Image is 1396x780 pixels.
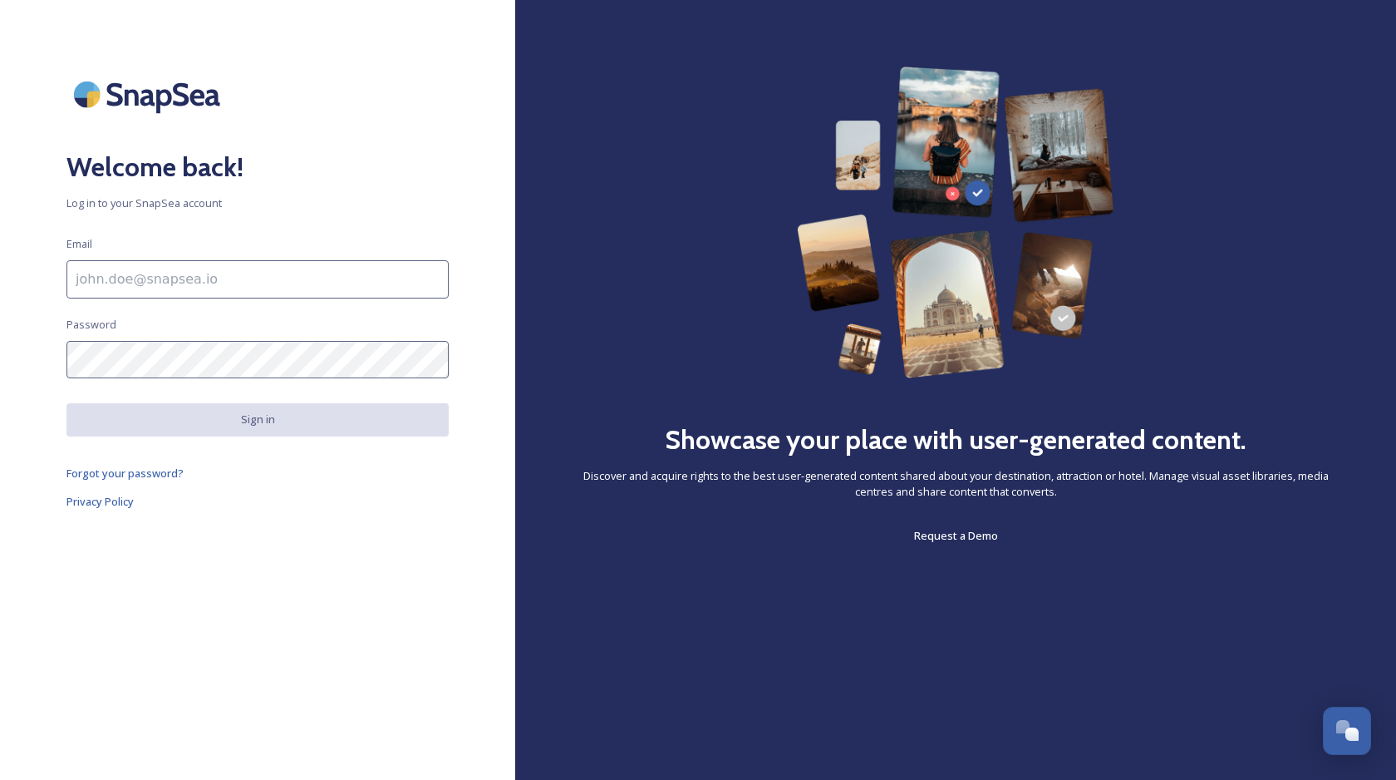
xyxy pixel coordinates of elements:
[914,528,998,543] span: Request a Demo
[1323,707,1371,755] button: Open Chat
[66,463,449,483] a: Forgot your password?
[66,494,134,509] span: Privacy Policy
[66,260,449,299] input: john.doe@snapsea.io
[66,195,449,211] span: Log in to your SnapSea account
[66,67,233,122] img: SnapSea Logo
[914,526,998,546] a: Request a Demo
[582,468,1330,500] span: Discover and acquire rights to the best user-generated content shared about your destination, att...
[66,403,449,436] button: Sign in
[665,420,1246,460] h2: Showcase your place with user-generated content.
[66,147,449,187] h2: Welcome back!
[66,236,92,252] span: Email
[66,317,116,333] span: Password
[66,466,184,481] span: Forgot your password?
[797,67,1115,378] img: 63b42ca75bacad526042e722_Group%20154-p-800.png
[66,491,449,511] a: Privacy Policy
